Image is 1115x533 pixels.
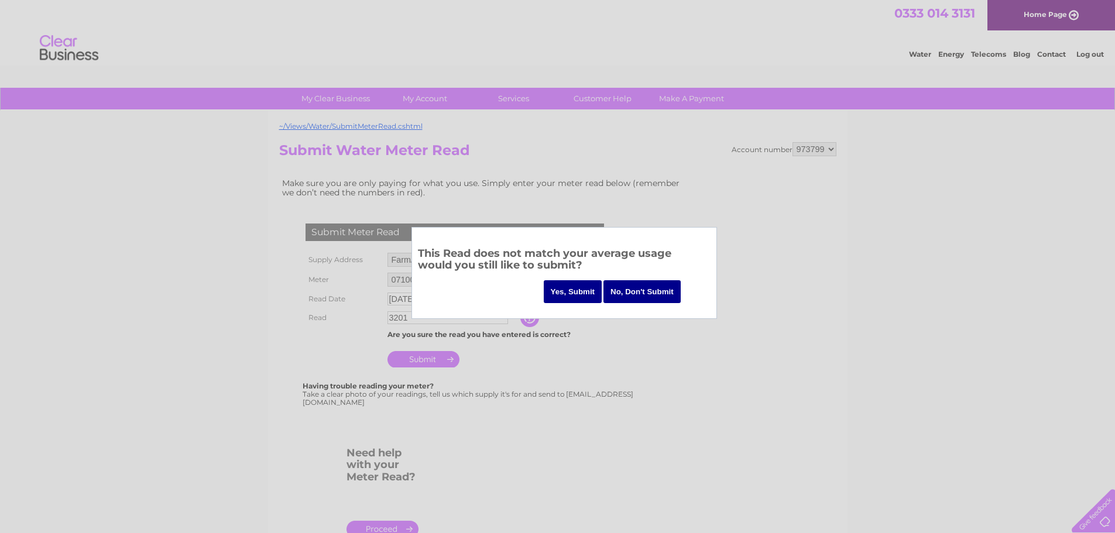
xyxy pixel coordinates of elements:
a: Water [909,50,931,59]
a: Telecoms [971,50,1006,59]
h3: This Read does not match your average usage would you still like to submit? [418,245,711,277]
input: No, Don't Submit [603,280,681,303]
input: Yes, Submit [544,280,602,303]
img: logo.png [39,30,99,66]
a: 0333 014 3131 [894,6,975,20]
a: Contact [1037,50,1066,59]
a: Log out [1076,50,1104,59]
a: Blog [1013,50,1030,59]
a: Energy [938,50,964,59]
div: Clear Business is a trading name of Verastar Limited (registered in [GEOGRAPHIC_DATA] No. 3667643... [282,6,835,57]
